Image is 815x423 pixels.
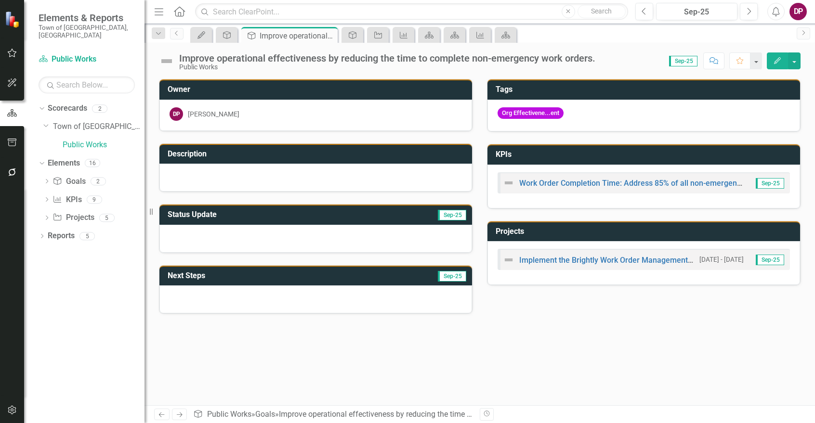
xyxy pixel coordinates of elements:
[39,54,135,65] a: Public Works
[85,159,100,167] div: 16
[260,30,335,42] div: Improve operational effectiveness by reducing the time to complete non-emergency work orders.
[438,271,466,282] span: Sep-25
[48,158,80,169] a: Elements
[39,24,135,39] small: Town of [GEOGRAPHIC_DATA], [GEOGRAPHIC_DATA]
[659,6,734,18] div: Sep-25
[193,409,473,420] div: » »
[87,195,102,204] div: 9
[669,56,697,66] span: Sep-25
[207,410,251,419] a: Public Works
[48,231,75,242] a: Reports
[503,177,514,189] img: Not Defined
[519,256,722,265] a: Implement the Brightly Work Order Management Platform.
[438,210,466,220] span: Sep-25
[168,210,355,219] h3: Status Update
[503,254,514,266] img: Not Defined
[5,11,22,28] img: ClearPoint Strategy
[279,410,604,419] div: Improve operational effectiveness by reducing the time to complete non-emergency work orders.
[91,177,106,185] div: 2
[39,12,135,24] span: Elements & Reports
[53,176,85,187] a: Goals
[53,121,145,132] a: Town of [GEOGRAPHIC_DATA]
[168,85,467,94] h3: Owner
[179,64,595,71] div: Public Works
[53,194,81,205] a: KPIs
[168,150,467,158] h3: Description
[656,3,737,20] button: Sep-25
[168,271,336,280] h3: Next Steps
[756,178,784,189] span: Sep-25
[170,107,183,121] div: DP
[179,53,595,64] div: Improve operational effectiveness by reducing the time to complete non-emergency work orders.
[756,255,784,265] span: Sep-25
[159,53,174,69] img: Not Defined
[99,214,115,222] div: 5
[92,104,107,113] div: 2
[53,212,94,223] a: Projects
[496,227,795,236] h3: Projects
[195,3,628,20] input: Search ClearPoint...
[789,3,807,20] button: DP
[496,85,795,94] h3: Tags
[496,150,795,159] h3: KPIs
[498,107,564,119] span: Org Effectivene...ent
[578,5,626,18] button: Search
[79,232,95,240] div: 5
[63,140,145,151] a: Public Works
[188,109,239,119] div: [PERSON_NAME]
[591,7,612,15] span: Search
[699,255,744,264] small: [DATE] - [DATE]
[255,410,275,419] a: Goals
[48,103,87,114] a: Scorecards
[39,77,135,93] input: Search Below...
